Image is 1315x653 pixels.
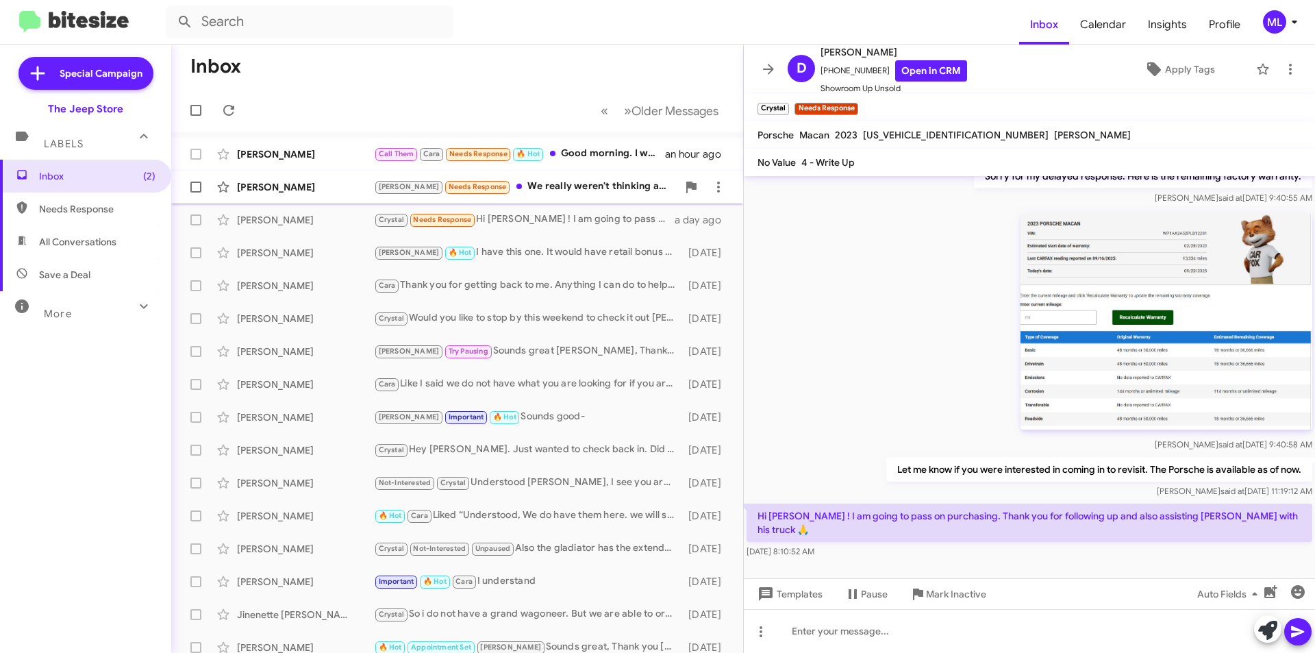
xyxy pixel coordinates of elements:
[379,281,396,290] span: Cara
[449,248,472,257] span: 🔥 Hot
[624,102,631,119] span: »
[237,345,374,358] div: [PERSON_NAME]
[379,412,440,421] span: [PERSON_NAME]
[821,60,967,82] span: [PHONE_NUMBER]
[747,504,1312,542] p: Hi [PERSON_NAME] ! I am going to pass on purchasing. Thank you for following up and also assistin...
[237,608,374,621] div: Jinenette [PERSON_NAME]
[18,57,153,90] a: Special Campaign
[757,129,794,141] span: Porsche
[1137,5,1198,45] a: Insights
[379,544,404,553] span: Crystal
[821,82,967,95] span: Showroom Up Unsold
[592,97,616,125] button: Previous
[413,544,466,553] span: Not-Interested
[665,147,732,161] div: an hour ago
[374,343,681,359] div: Sounds great [PERSON_NAME], Thank you sir
[39,202,155,216] span: Needs Response
[237,509,374,523] div: [PERSON_NAME]
[374,606,681,622] div: So i do not have a grand wagoneer. But we are able to order them for you if you wanted to come in...
[449,347,488,356] span: Try Pausing
[449,149,508,158] span: Needs Response
[755,582,823,606] span: Templates
[374,310,681,326] div: Would you like to stop by this weekend to check it out [PERSON_NAME]?
[616,97,727,125] button: Next
[757,103,789,115] small: Crystal
[237,410,374,424] div: [PERSON_NAME]
[863,129,1049,141] span: [US_VEHICLE_IDENTIFICATION_NUMBER]
[801,156,855,169] span: 4 - Write Up
[593,97,727,125] nav: Page navigation example
[1019,5,1069,45] a: Inbox
[681,279,732,293] div: [DATE]
[480,643,541,652] span: [PERSON_NAME]
[681,575,732,589] div: [DATE]
[681,443,732,457] div: [DATE]
[797,58,807,79] span: D
[493,412,516,421] span: 🔥 Hot
[681,312,732,325] div: [DATE]
[423,577,447,586] span: 🔥 Hot
[475,544,511,553] span: Unpaused
[48,102,123,116] div: The Jeep Store
[237,378,374,391] div: [PERSON_NAME]
[374,212,675,227] div: Hi [PERSON_NAME] ! I am going to pass on purchasing. Thank you for following up and also assistin...
[681,608,732,621] div: [DATE]
[681,542,732,556] div: [DATE]
[143,169,155,183] span: (2)
[601,102,608,119] span: «
[455,577,473,586] span: Cara
[1157,486,1312,496] span: [PERSON_NAME] [DATE] 11:19:12 AM
[1218,193,1242,203] span: said at
[237,443,374,457] div: [PERSON_NAME]
[1155,193,1312,203] span: [PERSON_NAME] [DATE] 9:40:55 AM
[1069,5,1137,45] a: Calendar
[379,610,404,619] span: Crystal
[237,575,374,589] div: [PERSON_NAME]
[681,476,732,490] div: [DATE]
[1197,582,1263,606] span: Auto Fields
[379,182,440,191] span: [PERSON_NAME]
[237,279,374,293] div: [PERSON_NAME]
[1186,582,1274,606] button: Auto Fields
[1198,5,1251,45] a: Profile
[1054,129,1131,141] span: [PERSON_NAME]
[794,103,857,115] small: Needs Response
[1263,10,1286,34] div: ML
[413,215,471,224] span: Needs Response
[974,164,1312,188] p: Sorry for my delayed response. Here is the remaining factory warranty.
[895,60,967,82] a: Open in CRM
[681,410,732,424] div: [DATE]
[379,314,404,323] span: Crystal
[379,248,440,257] span: [PERSON_NAME]
[1020,214,1312,430] img: ME6c93af147e10deea18fda97234adbc8b
[190,56,241,77] h1: Inbox
[449,412,484,421] span: Important
[440,478,466,487] span: Crystal
[681,345,732,358] div: [DATE]
[379,347,440,356] span: [PERSON_NAME]
[379,511,402,520] span: 🔥 Hot
[681,246,732,260] div: [DATE]
[1218,439,1242,449] span: said at
[631,103,718,119] span: Older Messages
[744,582,834,606] button: Templates
[1109,57,1249,82] button: Apply Tags
[39,235,116,249] span: All Conversations
[799,129,829,141] span: Macan
[1251,10,1300,34] button: ML
[516,149,540,158] span: 🔥 Hot
[44,308,72,320] span: More
[757,156,796,169] span: No Value
[411,511,428,520] span: Cara
[237,246,374,260] div: [PERSON_NAME]
[681,378,732,391] div: [DATE]
[411,643,471,652] span: Appointment Set
[747,546,814,556] span: [DATE] 8:10:52 AM
[60,66,142,80] span: Special Campaign
[374,409,681,425] div: Sounds good-
[834,582,899,606] button: Pause
[379,478,431,487] span: Not-Interested
[39,268,90,282] span: Save a Deal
